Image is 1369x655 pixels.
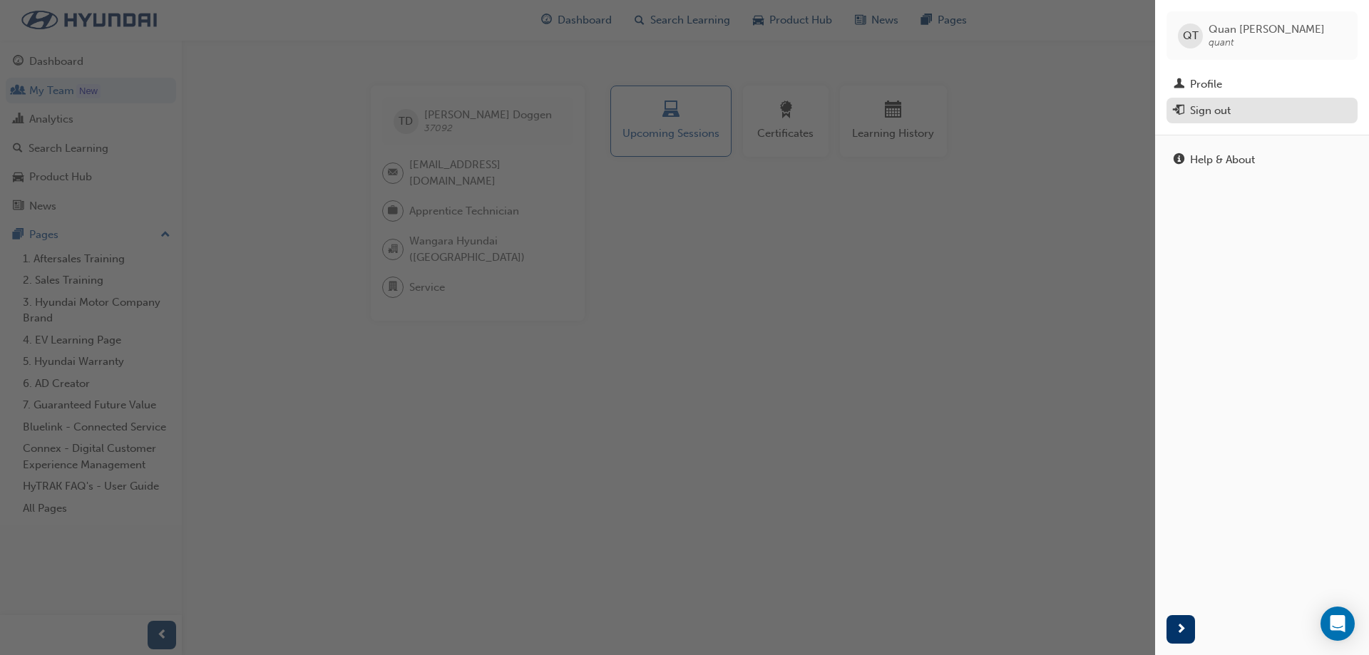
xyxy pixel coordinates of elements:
a: Profile [1167,71,1358,98]
span: exit-icon [1174,105,1184,118]
div: Open Intercom Messenger [1321,607,1355,641]
span: info-icon [1174,154,1184,167]
span: man-icon [1174,78,1184,91]
div: Sign out [1190,103,1231,119]
div: Profile [1190,76,1222,93]
span: Quan [PERSON_NAME] [1209,23,1325,36]
div: Help & About [1190,152,1255,168]
a: Help & About [1167,147,1358,173]
span: next-icon [1176,621,1186,639]
button: Sign out [1167,98,1358,124]
span: quant [1209,36,1234,48]
span: QT [1183,28,1199,44]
